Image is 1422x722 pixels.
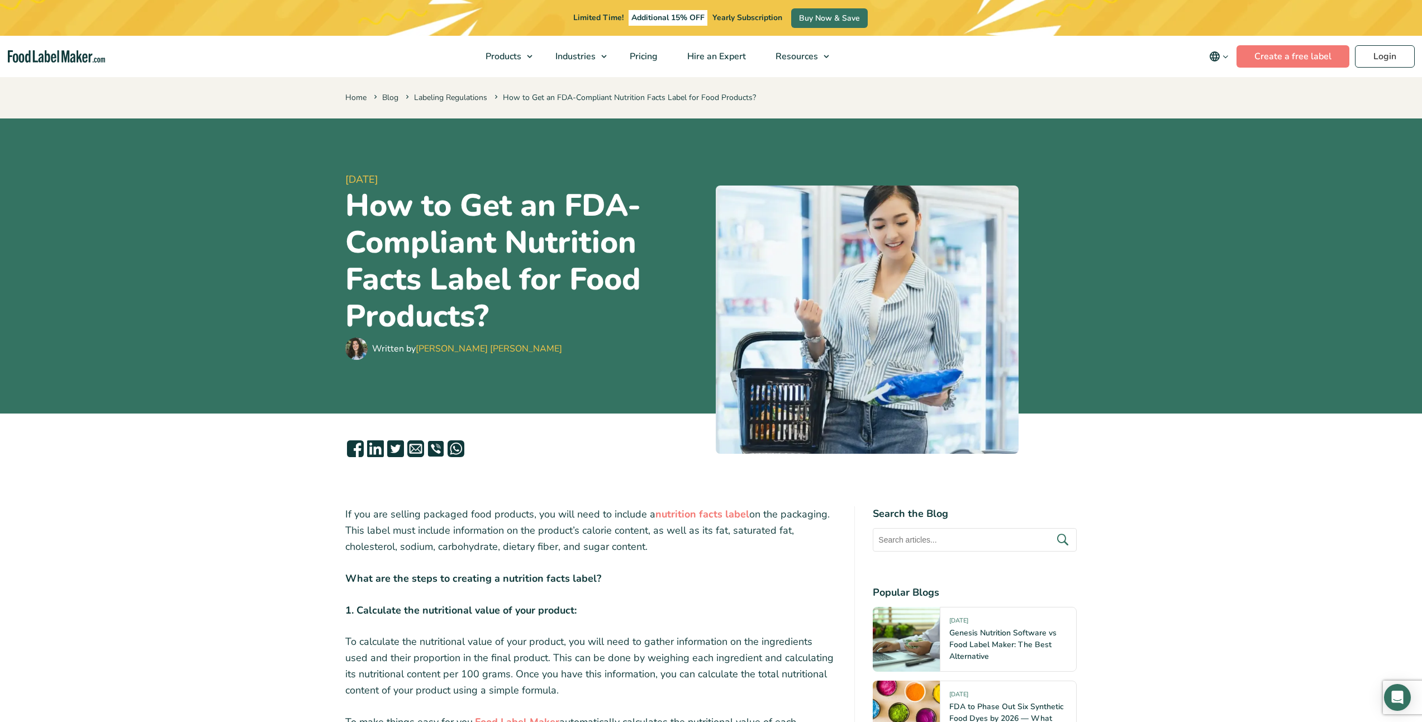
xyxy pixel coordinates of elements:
span: Products [482,50,522,63]
a: Pricing [615,36,670,77]
h1: How to Get an FDA-Compliant Nutrition Facts Label for Food Products? [345,187,707,335]
a: Genesis Nutrition Software vs Food Label Maker: The Best Alternative [949,628,1057,662]
span: Additional 15% OFF [629,10,707,26]
p: To calculate the nutritional value of your product, you will need to gather information on the in... [345,634,837,698]
a: Hire an Expert [673,36,758,77]
input: Search articles... [873,528,1077,552]
span: Limited Time! [573,12,624,23]
span: Pricing [626,50,659,63]
a: Industries [541,36,612,77]
div: Open Intercom Messenger [1384,684,1411,711]
h4: Search the Blog [873,506,1077,521]
a: Resources [761,36,835,77]
span: Resources [772,50,819,63]
a: Buy Now & Save [791,8,868,28]
strong: 1. Calculate the nutritional value of your product: [345,604,577,617]
p: If you are selling packaged food products, you will need to include a on the packaging. This labe... [345,506,837,554]
h4: Popular Blogs [873,585,1077,600]
span: [DATE] [345,172,707,187]
a: Create a free label [1236,45,1349,68]
a: Login [1355,45,1415,68]
span: Industries [552,50,597,63]
a: [PERSON_NAME] [PERSON_NAME] [416,343,562,355]
span: [DATE] [949,616,968,629]
img: girl reading the nutrition facts label of food products while shopping [716,186,1019,454]
a: Labeling Regulations [414,92,487,103]
a: Blog [382,92,398,103]
div: Written by [372,342,562,355]
span: How to Get an FDA-Compliant Nutrition Facts Label for Food Products? [492,92,756,103]
img: Maria Abi Hanna - Food Label Maker [345,338,368,360]
span: Yearly Subscription [712,12,782,23]
a: Products [471,36,538,77]
a: nutrition facts label [655,507,749,521]
strong: What are the steps to creating a nutrition facts label? [345,572,601,585]
span: Hire an Expert [684,50,747,63]
a: Home [345,92,367,103]
span: [DATE] [949,690,968,703]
